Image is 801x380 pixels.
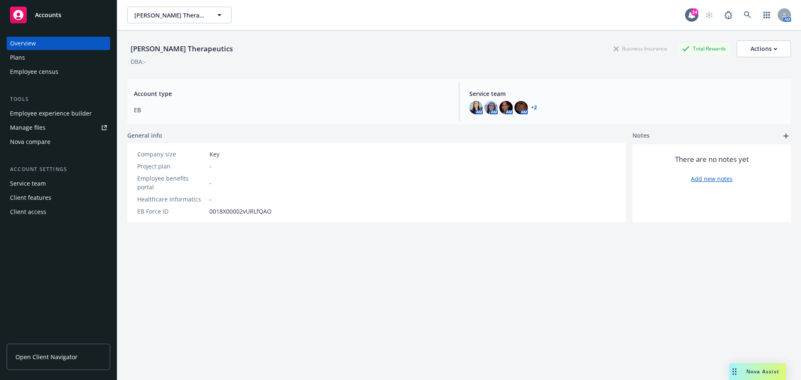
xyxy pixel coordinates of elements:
div: EB Force ID [137,207,206,216]
a: Switch app [758,7,775,23]
div: [PERSON_NAME] Therapeutics [127,43,236,54]
a: Add new notes [691,174,733,183]
a: Client features [7,191,110,204]
img: photo [514,101,528,114]
a: Employee experience builder [7,107,110,120]
span: - [209,195,212,204]
a: Search [739,7,756,23]
div: 14 [691,8,698,16]
a: Manage files [7,121,110,134]
span: Account type [134,89,449,98]
div: Healthcare Informatics [137,195,206,204]
button: Nova Assist [729,363,786,380]
span: [PERSON_NAME] Therapeutics [134,11,207,20]
a: +2 [531,105,537,110]
span: Key [209,150,219,159]
a: Employee census [7,65,110,78]
span: 0018X00002vURLfQAO [209,207,272,216]
a: add [781,131,791,141]
a: Report a Bug [720,7,737,23]
span: Nova Assist [746,368,779,375]
div: DBA: - [131,57,146,66]
a: Nova compare [7,135,110,148]
span: - [209,179,212,187]
span: - [209,162,212,171]
div: Employee benefits portal [137,174,206,191]
div: Employee census [10,65,58,78]
div: Tools [7,95,110,103]
a: Plans [7,51,110,64]
span: Open Client Navigator [15,352,78,361]
img: photo [469,101,483,114]
div: Plans [10,51,25,64]
img: photo [499,101,513,114]
div: Employee experience builder [10,107,92,120]
div: Client features [10,191,51,204]
div: Account settings [7,165,110,174]
a: Client access [7,205,110,219]
a: Service team [7,177,110,190]
button: [PERSON_NAME] Therapeutics [127,7,232,23]
span: Accounts [35,12,61,18]
div: Client access [10,205,46,219]
span: There are no notes yet [675,154,749,164]
a: Overview [7,37,110,50]
div: Project plan [137,162,206,171]
div: Business Insurance [610,43,671,54]
span: EB [134,106,449,114]
div: Drag to move [729,363,740,380]
div: Company size [137,150,206,159]
a: Accounts [7,3,110,27]
div: Total Rewards [678,43,730,54]
span: Notes [632,131,650,141]
div: Actions [751,41,777,57]
span: Service team [469,89,784,98]
div: Service team [10,177,46,190]
div: Manage files [10,121,45,134]
a: Start snowing [701,7,718,23]
span: General info [127,131,162,140]
img: photo [484,101,498,114]
div: Nova compare [10,135,50,148]
div: Overview [10,37,36,50]
button: Actions [737,40,791,57]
